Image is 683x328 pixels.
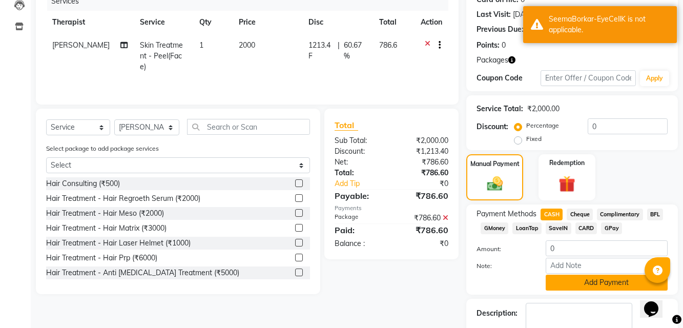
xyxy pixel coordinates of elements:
div: Balance : [327,238,391,249]
div: Discount: [477,121,508,132]
span: Total [335,120,358,131]
button: Apply [640,71,669,86]
th: Therapist [46,11,134,34]
div: [DATE] [513,9,535,20]
a: Add Tip [327,178,402,189]
input: Search or Scan [187,119,310,135]
span: 1213.4 F [308,40,334,61]
th: Disc [302,11,373,34]
div: ₹786.60 [391,168,456,178]
span: LoanTap [512,222,542,234]
div: ₹786.60 [391,190,456,202]
span: Complimentary [597,209,643,220]
div: Payments [335,204,448,213]
label: Fixed [526,134,542,143]
span: Skin Treatment - Peel(Face) [140,40,183,71]
span: 2000 [239,40,255,50]
div: Payable: [327,190,391,202]
div: ₹786.60 [391,213,456,223]
span: GMoney [481,222,508,234]
div: Hair Treatment - Hair Matrix (₹3000) [46,223,167,234]
div: ₹0 [402,178,456,189]
div: ₹786.60 [391,157,456,168]
label: Percentage [526,121,559,130]
div: Service Total: [477,104,523,114]
img: _gift.svg [553,174,581,195]
div: SeemaBorkar-EyeCellK is not applicable. [549,14,669,35]
span: CASH [541,209,563,220]
th: Service [134,11,193,34]
label: Amount: [469,244,537,254]
div: ₹0 [391,238,456,249]
label: Note: [469,261,537,271]
th: Price [233,11,302,34]
div: Description: [477,308,518,319]
input: Add Note [546,258,668,274]
div: Hair Treatment - Hair Laser Helmet (₹1000) [46,238,191,249]
span: 786.6 [379,40,397,50]
div: ₹786.60 [391,224,456,236]
div: Hair Treatment - Anti [MEDICAL_DATA] Treatment (₹5000) [46,268,239,278]
button: Add Payment [546,275,668,291]
label: Redemption [549,158,585,168]
span: Cheque [567,209,593,220]
span: [PERSON_NAME] [52,40,110,50]
input: Amount [546,240,668,256]
div: Previous Due: [477,24,524,36]
div: 0 [502,40,506,51]
div: Total: [327,168,391,178]
div: Paid: [327,224,391,236]
label: Manual Payment [470,159,520,169]
span: CARD [575,222,597,234]
span: 60.67 % [344,40,367,61]
span: Payment Methods [477,209,536,219]
div: Sub Total: [327,135,391,146]
span: BFL [647,209,664,220]
div: Hair Treatment - Hair Meso (₹2000) [46,208,164,219]
span: 1 [199,40,203,50]
div: Hair Treatment - Hair Prp (₹6000) [46,253,157,263]
input: Enter Offer / Coupon Code [541,70,636,86]
th: Action [415,11,448,34]
div: ₹2,000.00 [527,104,560,114]
div: Coupon Code [477,73,540,84]
div: Discount: [327,146,391,157]
div: ₹1,213.40 [391,146,456,157]
span: Packages [477,55,508,66]
iframe: chat widget [640,287,673,318]
th: Total [373,11,415,34]
div: Hair Consulting (₹500) [46,178,120,189]
span: | [338,40,340,61]
img: _cash.svg [482,175,508,193]
div: Package [327,213,391,223]
th: Qty [193,11,233,34]
div: Net: [327,157,391,168]
div: Last Visit: [477,9,511,20]
div: ₹2,000.00 [391,135,456,146]
span: SaveIN [546,222,571,234]
span: GPay [601,222,622,234]
div: Points: [477,40,500,51]
div: Hair Treatment - Hair Regroeth Serum (₹2000) [46,193,200,204]
label: Select package to add package services [46,144,159,153]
